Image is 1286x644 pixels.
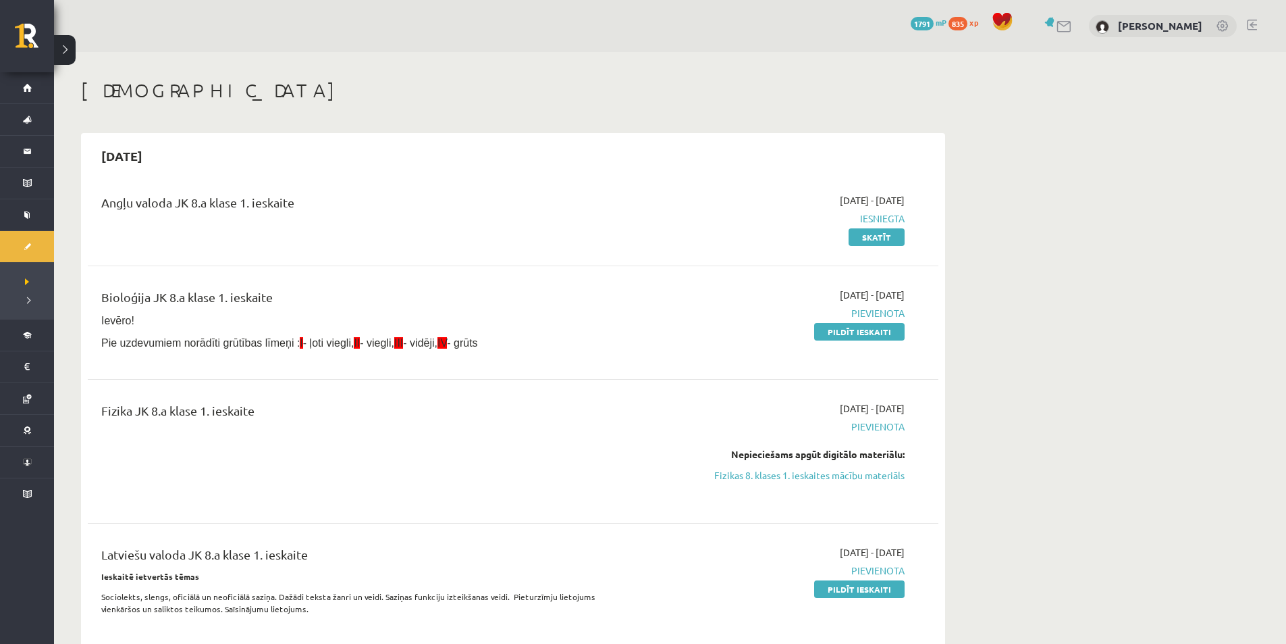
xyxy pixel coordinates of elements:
div: Latviešu valoda JK 8.a klase 1. ieskaite [101,545,630,570]
a: Skatīt [849,228,905,246]
span: Pievienota [650,564,905,578]
a: Rīgas 1. Tālmācības vidusskola [15,24,54,57]
span: Ievēro! [101,315,134,326]
img: Tamāra Māra Rīdere [1096,20,1109,34]
span: 835 [948,17,967,30]
div: Nepieciešams apgūt digitālo materiālu: [650,447,905,462]
div: Bioloģija JK 8.a klase 1. ieskaite [101,288,630,313]
span: [DATE] - [DATE] [840,288,905,302]
span: I [300,337,302,349]
div: Fizika JK 8.a klase 1. ieskaite [101,401,630,426]
div: Angļu valoda JK 8.a klase 1. ieskaite [101,193,630,218]
span: [DATE] - [DATE] [840,401,905,416]
span: Iesniegta [650,212,905,226]
a: 1791 mP [911,17,946,28]
span: [DATE] - [DATE] [840,193,905,207]
a: 835 xp [948,17,985,28]
a: Fizikas 8. klases 1. ieskaites mācību materiāls [650,468,905,482]
a: Pildīt ieskaiti [814,580,905,598]
a: Pildīt ieskaiti [814,323,905,341]
a: [PERSON_NAME] [1118,19,1202,32]
h1: [DEMOGRAPHIC_DATA] [81,79,945,102]
span: mP [936,17,946,28]
span: [DATE] - [DATE] [840,545,905,560]
strong: Ieskaitē ietvertās tēmas [101,571,199,582]
p: Sociolekts, slengs, oficiālā un neoficiālā saziņa. Dažādi teksta žanri un veidi. Saziņas funkciju... [101,591,630,615]
span: II [354,337,360,349]
span: 1791 [911,17,934,30]
span: IV [437,337,447,349]
h2: [DATE] [88,140,156,172]
span: Pie uzdevumiem norādīti grūtības līmeņi : - ļoti viegli, - viegli, - vidēji, - grūts [101,337,478,349]
span: III [394,337,403,349]
span: Pievienota [650,420,905,434]
span: xp [969,17,978,28]
span: Pievienota [650,306,905,320]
